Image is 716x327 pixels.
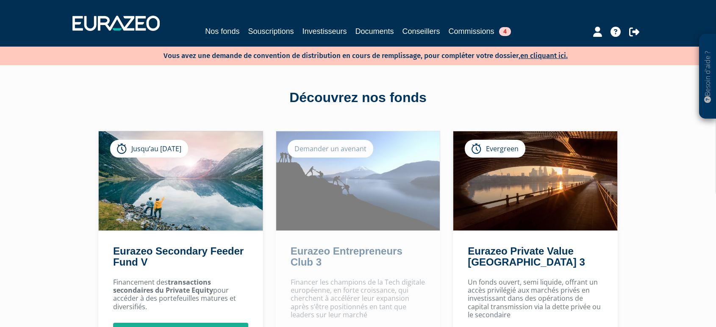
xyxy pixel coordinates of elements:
div: Découvrez nos fonds [117,88,599,108]
a: Commissions4 [449,25,511,37]
p: Vous avez une demande de convention de distribution en cours de remplissage, pour compléter votre... [139,49,568,61]
span: 4 [499,27,511,36]
a: Eurazeo Private Value [GEOGRAPHIC_DATA] 3 [468,245,585,268]
img: Eurazeo Entrepreneurs Club 3 [276,131,440,230]
div: Evergreen [465,140,525,158]
a: Souscriptions [248,25,294,37]
a: Investisseurs [302,25,347,37]
p: Un fonds ouvert, semi liquide, offrant un accès privilégié aux marchés privés en investissant dan... [468,278,603,319]
p: Financer les champions de la Tech digitale européenne, en forte croissance, qui cherchent à accél... [291,278,426,319]
div: Demander un avenant [288,140,373,158]
strong: transactions secondaires du Private Equity [113,277,213,295]
img: Eurazeo Private Value Europe 3 [453,131,617,230]
p: Financement des pour accéder à des portefeuilles matures et diversifiés. [113,278,248,311]
a: en cliquant ici. [520,51,568,60]
p: Besoin d'aide ? [703,39,713,115]
img: 1732889491-logotype_eurazeo_blanc_rvb.png [72,16,160,31]
a: Eurazeo Entrepreneurs Club 3 [291,245,402,268]
div: Jusqu’au [DATE] [110,140,188,158]
a: Documents [355,25,394,37]
a: Nos fonds [205,25,239,39]
img: Eurazeo Secondary Feeder Fund V [99,131,263,230]
a: Conseillers [402,25,440,37]
a: Eurazeo Secondary Feeder Fund V [113,245,244,268]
